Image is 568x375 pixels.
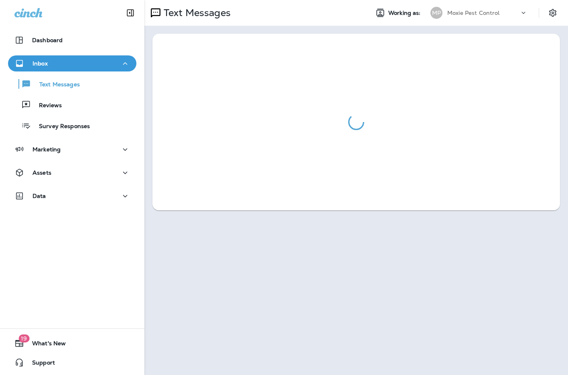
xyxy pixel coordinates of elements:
[18,334,29,342] span: 19
[32,146,61,153] p: Marketing
[388,10,422,16] span: Working as:
[8,117,136,134] button: Survey Responses
[24,359,55,369] span: Support
[31,102,62,110] p: Reviews
[8,32,136,48] button: Dashboard
[8,75,136,92] button: Text Messages
[8,141,136,157] button: Marketing
[8,335,136,351] button: 19What's New
[32,37,63,43] p: Dashboard
[32,60,48,67] p: Inbox
[32,169,51,176] p: Assets
[119,5,142,21] button: Collapse Sidebar
[32,193,46,199] p: Data
[8,165,136,181] button: Assets
[546,6,560,20] button: Settings
[8,96,136,113] button: Reviews
[447,10,500,16] p: Moxie Pest Control
[160,7,231,19] p: Text Messages
[24,340,66,350] span: What's New
[8,355,136,371] button: Support
[8,188,136,204] button: Data
[430,7,442,19] div: MP
[31,81,80,89] p: Text Messages
[8,55,136,71] button: Inbox
[31,123,90,130] p: Survey Responses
